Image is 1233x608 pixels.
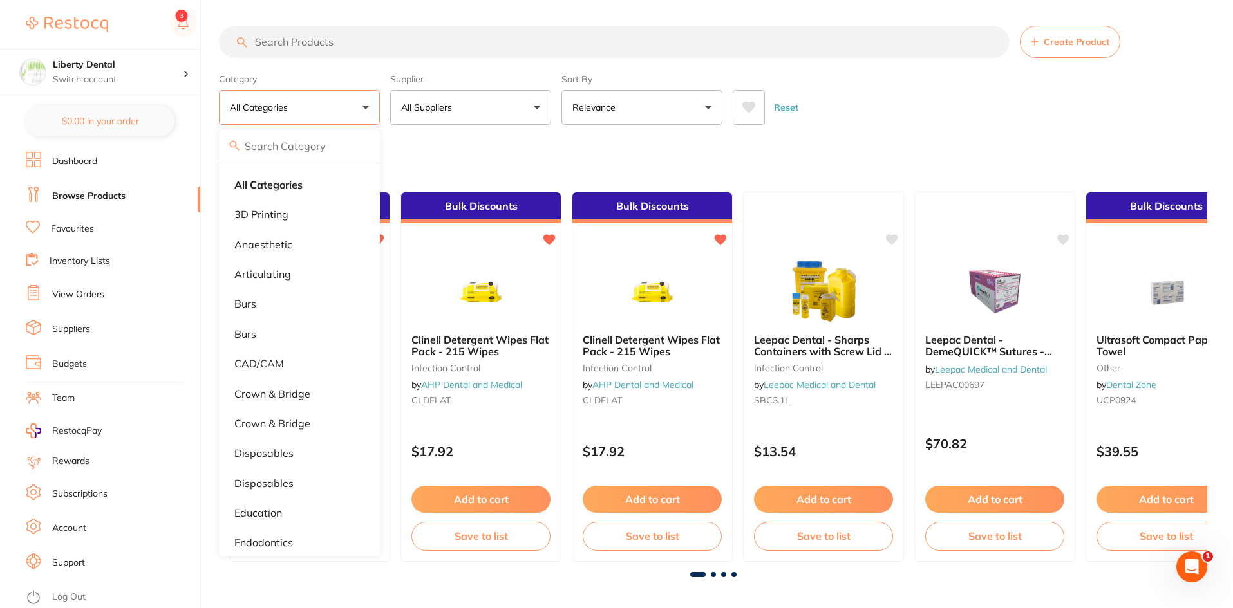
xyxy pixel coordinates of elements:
[234,208,288,220] p: 3D Printing
[592,379,693,391] a: AHP Dental and Medical
[234,298,256,309] p: burs
[754,444,893,459] p: $13.54
[51,223,94,235] a: Favourites
[1106,379,1156,391] a: Dental Zone
[390,90,551,125] button: All Suppliers
[583,379,693,391] span: by
[1044,37,1109,47] span: Create Product
[401,101,457,114] p: All Suppliers
[219,90,380,125] button: All Categories
[953,259,1037,324] img: Leepac Dental - DemeQUICK™ Sutures - High Quality Dental Product - DemeQUICK 3/0 19mm 3/8 RC 45cm
[230,101,293,114] p: All Categories
[411,363,551,373] small: infection control
[925,436,1064,451] p: $70.82
[52,425,102,438] span: RestocqPay
[411,444,551,459] p: $17.92
[52,288,104,301] a: View Orders
[234,477,294,489] p: Disposables
[52,155,97,168] a: Dashboard
[583,363,722,373] small: infection control
[26,423,41,438] img: RestocqPay
[583,395,722,405] small: CLDFLAT
[754,363,893,373] small: infection control
[52,488,108,501] a: Subscriptions
[52,392,75,405] a: Team
[925,486,1064,513] button: Add to cart
[561,73,722,85] label: Sort By
[52,557,85,569] a: Support
[219,130,380,162] input: Search Category
[411,522,551,550] button: Save to list
[925,380,1064,390] small: LEEPAC00697
[26,17,108,32] img: Restocq Logo
[411,379,522,391] span: by
[52,323,90,336] a: Suppliers
[53,73,183,86] p: Switch account
[935,364,1047,375] a: Leepac Medical and Dental
[20,59,46,85] img: Liberty Dental
[390,73,551,85] label: Supplier
[401,192,561,223] div: Bulk Discounts
[754,379,876,391] span: by
[53,59,183,71] h4: Liberty Dental
[754,486,893,513] button: Add to cart
[411,334,551,358] b: Clinell Detergent Wipes Flat Pack - 215 Wipes
[234,507,282,519] p: education
[572,101,621,114] p: Relevance
[52,190,126,203] a: Browse Products
[925,364,1047,375] span: by
[1020,26,1120,58] button: Create Product
[572,192,732,223] div: Bulk Discounts
[26,106,174,136] button: $0.00 in your order
[234,537,293,548] p: endodontics
[1203,551,1213,562] span: 1
[411,486,551,513] button: Add to cart
[234,239,292,250] p: anaesthetic
[234,179,303,190] strong: All Categories
[234,358,284,369] p: CAD/CAM
[925,522,1064,550] button: Save to list
[52,455,89,468] a: Rewards
[439,259,523,324] img: Clinell Detergent Wipes Flat Pack - 215 Wipes
[219,73,380,85] label: Category
[1097,379,1156,391] span: by
[754,395,893,405] small: SBC3.1L
[26,423,102,438] a: RestocqPay
[219,26,1010,58] input: Search Products
[764,379,876,391] a: Leepac Medical and Dental
[754,334,893,358] b: Leepac Dental - Sharps Containers with Screw Lid - High Quality Dental Product - 3.1L
[50,255,110,268] a: Inventory Lists
[1124,259,1208,324] img: Ultrasoft Compact Paper Towel
[234,328,256,340] p: Burs
[610,259,694,324] img: Clinell Detergent Wipes Flat Pack - 215 Wipes
[411,395,551,405] small: CLDFLAT
[26,587,196,608] button: Log Out
[224,171,375,198] li: Clear selection
[770,90,802,125] button: Reset
[754,522,893,550] button: Save to list
[583,522,722,550] button: Save to list
[925,334,1064,358] b: Leepac Dental - DemeQUICK™ Sutures - High Quality Dental Product - DemeQUICK 3/0 19mm 3/8 RC 45cm
[583,334,722,358] b: Clinell Detergent Wipes Flat Pack - 215 Wipes
[26,10,108,39] a: Restocq Logo
[583,486,722,513] button: Add to cart
[234,268,291,280] p: articulating
[52,522,86,535] a: Account
[583,444,722,459] p: $17.92
[52,591,86,603] a: Log Out
[561,90,722,125] button: Relevance
[234,388,310,400] p: crown & bridge
[782,259,865,324] img: Leepac Dental - Sharps Containers with Screw Lid - High Quality Dental Product - 3.1L
[52,358,87,371] a: Budgets
[234,418,310,429] p: Crown & Bridge
[234,447,294,459] p: disposables
[421,379,522,391] a: AHP Dental and Medical
[1176,551,1207,582] iframe: Intercom live chat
